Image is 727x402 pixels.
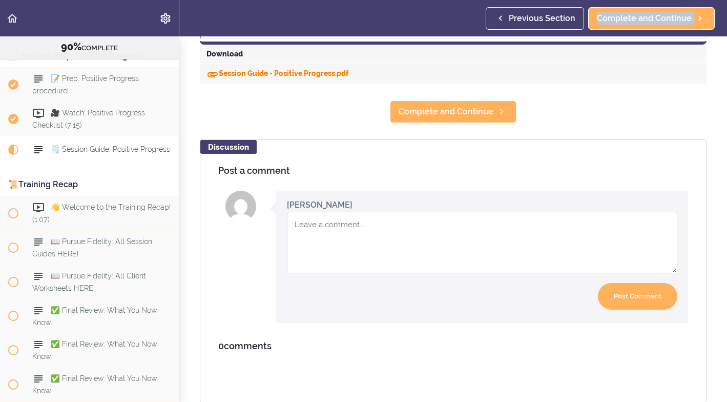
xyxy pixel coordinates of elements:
[399,106,493,118] span: Complete and Continue
[588,7,715,30] a: Complete and Continue
[390,100,516,123] a: Complete and Continue
[32,306,157,326] span: ✅ Final Review: What You Now Know
[200,45,707,64] div: Download
[61,41,81,53] span: 90%
[159,12,172,25] svg: Settings Menu
[225,191,256,222] img: Lisa
[509,12,575,25] span: Previous Section
[218,340,224,351] span: 0
[598,283,677,310] input: Post Comment
[13,41,166,54] div: COMPLETE
[206,68,219,81] svg: Download
[206,69,349,77] a: DownloadSession Guide - Positive Progress.pdf
[200,140,257,154] div: Discussion
[32,340,157,360] span: ✅ Final Review: What You Now Know
[218,341,688,351] h4: comments
[287,212,677,273] textarea: Comment box
[32,203,171,223] span: 👋 Welcome to the Training Recap! (1:07)
[32,237,152,257] span: 📖 Pursue Fidelity: All Session Guides HERE!
[486,7,584,30] a: Previous Section
[32,375,157,395] span: ✅ Final Review: What You Now Know
[32,272,146,292] span: 📖 Pursue Fidelity: All Client Worksheets HERE!
[287,199,352,211] div: [PERSON_NAME]
[6,12,18,25] svg: Back to course curriculum
[32,74,139,94] span: 📝 Prep: Positive Progress procedure!
[32,109,145,129] span: 🎥 Watch: Positive Progress Checklist (7:15)
[51,145,170,153] span: 🗒️ Session Guide: Positive Progress
[597,12,692,25] span: Complete and Continue
[218,166,688,176] h4: Post a comment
